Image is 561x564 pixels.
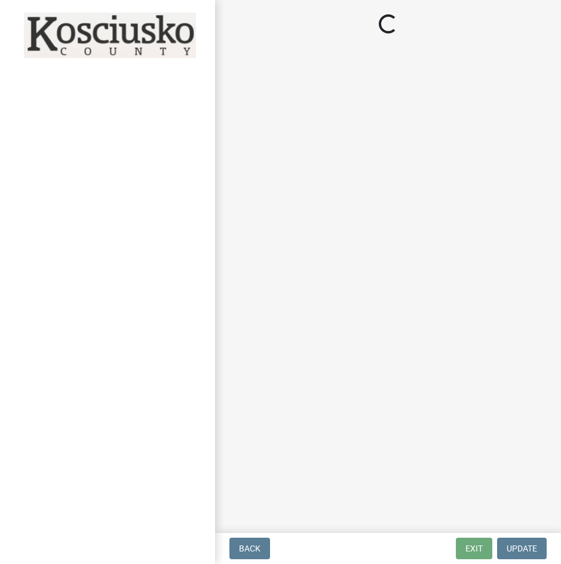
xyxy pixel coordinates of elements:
[24,13,196,58] img: Kosciusko County, Indiana
[239,544,260,553] span: Back
[497,538,547,559] button: Update
[507,544,537,553] span: Update
[456,538,492,559] button: Exit
[229,538,270,559] button: Back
